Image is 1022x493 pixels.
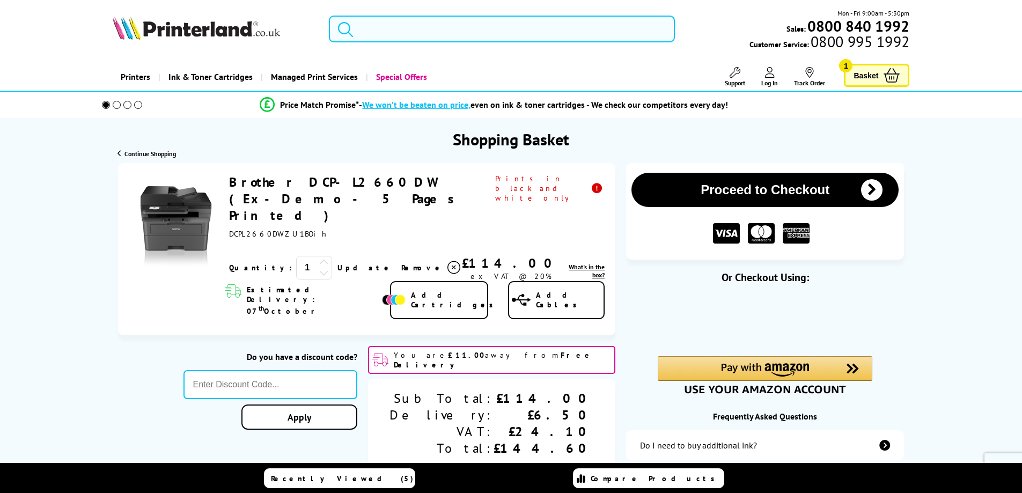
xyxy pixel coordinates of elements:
[626,430,904,460] a: additional-ink
[837,8,909,18] span: Mon - Fri 9:00am - 5:30pm
[117,150,176,158] a: Continue Shopping
[183,370,358,399] input: Enter Discount Code...
[87,95,901,114] li: modal_Promise
[247,285,379,316] span: Estimated Delivery: 07 October
[658,301,872,326] iframe: PayPal
[113,63,158,91] a: Printers
[448,350,485,360] b: £11.00
[280,99,359,110] span: Price Match Promise*
[158,63,261,91] a: Ink & Toner Cartridges
[536,290,604,310] span: Add Cables
[136,186,216,267] img: Brother DCP-L2660DW (Ex-Demo - 5 Pages Printed)
[264,468,415,488] a: Recently Viewed (5)
[462,255,560,271] div: £114.00
[748,223,775,244] img: MASTER CARD
[658,356,872,394] div: Amazon Pay - Use your Amazon account
[794,67,825,87] a: Track Order
[394,350,593,370] b: Free Delivery
[229,263,292,273] span: Quantity:
[560,263,605,279] a: lnk_inthebox
[389,423,494,440] div: VAT:
[844,64,909,87] a: Basket 1
[401,263,444,273] span: Remove
[494,407,594,423] div: £6.50
[640,440,757,451] div: Do I need to buy additional ink?
[725,79,745,87] span: Support
[389,390,494,407] div: Sub Total:
[259,304,264,312] sup: th
[389,407,494,423] div: Delivery:
[626,270,904,284] div: Or Checkout Using:
[573,468,724,488] a: Compare Products
[113,16,280,40] img: Printerland Logo
[168,63,253,91] span: Ink & Toner Cartridges
[626,411,904,422] div: Frequently Asked Questions
[494,423,594,440] div: £24.10
[749,36,909,49] span: Customer Service:
[394,350,611,370] span: You are away from
[382,295,406,305] img: Add Cartridges
[411,290,499,310] span: Add Cartridges
[839,59,852,72] span: 1
[761,67,778,87] a: Log In
[761,79,778,87] span: Log In
[569,263,605,279] span: What's in the box?
[494,440,594,457] div: £144.60
[470,271,552,281] span: ex VAT @ 20%
[229,174,461,224] a: Brother DCP-L2660DW (Ex-Demo - 5 Pages Printed)
[854,68,878,83] span: Basket
[271,474,414,483] span: Recently Viewed (5)
[786,24,806,34] span: Sales:
[113,16,316,42] a: Printerland Logo
[183,351,358,362] div: Do you have a discount code?
[591,474,720,483] span: Compare Products
[494,390,594,407] div: £114.00
[261,63,366,91] a: Managed Print Services
[337,263,393,273] a: Update
[366,63,435,91] a: Special Offers
[401,260,462,276] a: Delete item from your basket
[713,223,740,244] img: VISA
[124,150,176,158] span: Continue Shopping
[783,223,810,244] img: American Express
[389,440,494,457] div: Total:
[725,67,745,87] a: Support
[807,16,909,36] b: 0800 840 1992
[241,404,357,430] a: Apply
[362,99,470,110] span: We won’t be beaten on price,
[806,21,909,31] a: 0800 840 1992
[229,229,329,239] span: DCPL2660DWZU1BOih
[359,99,728,110] div: - even on ink & toner cartridges - We check our competitors every day!
[809,36,909,47] span: 0800 995 1992
[495,174,605,203] span: Prints in black and white only
[453,129,569,150] h1: Shopping Basket
[631,173,899,207] button: Proceed to Checkout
